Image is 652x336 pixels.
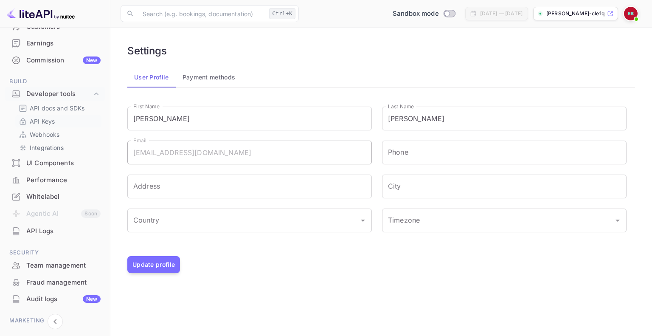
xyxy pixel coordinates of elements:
button: Open [357,215,369,226]
div: API Keys [15,115,101,127]
input: Last Name [382,107,627,130]
input: phone [382,141,627,164]
div: Earnings [26,39,101,48]
input: First Name [127,107,372,130]
p: API docs and SDKs [30,104,85,113]
input: City [382,175,627,198]
div: Developer tools [26,89,92,99]
a: Integrations [19,143,98,152]
p: API Keys [30,117,55,126]
button: Update profile [127,256,180,273]
label: Email [133,137,146,144]
div: Ctrl+K [269,8,295,19]
div: [DATE] — [DATE] [480,10,523,17]
a: Audit logsNew [5,291,105,307]
div: Team management [26,261,101,271]
img: Ethan Bernstein [624,7,638,20]
button: Open [612,215,624,226]
div: Performance [26,175,101,185]
div: Fraud management [26,278,101,288]
label: First Name [133,103,160,110]
div: Fraud management [5,274,105,291]
div: New [83,295,101,303]
a: Customers [5,19,105,34]
button: Collapse navigation [48,314,63,329]
div: API docs and SDKs [15,102,101,114]
input: Email [127,141,372,164]
a: Webhooks [19,130,98,139]
div: UI Components [26,158,101,168]
input: Country [131,212,355,229]
div: account-settings tabs [127,67,635,88]
a: Performance [5,172,105,188]
div: Audit logs [26,294,101,304]
p: Integrations [30,143,64,152]
span: Marketing [5,316,105,325]
div: Commission [26,56,101,65]
a: API Logs [5,223,105,239]
span: Build [5,77,105,86]
div: UI Components [5,155,105,172]
div: Developer tools [5,87,105,102]
div: Team management [5,257,105,274]
div: CommissionNew [5,52,105,69]
button: Payment methods [176,67,242,88]
h6: Settings [127,45,167,57]
a: UI Components [5,155,105,171]
div: API Logs [26,226,101,236]
a: API Keys [19,117,98,126]
a: API docs and SDKs [19,104,98,113]
span: Security [5,248,105,257]
div: Performance [5,172,105,189]
a: Team management [5,257,105,273]
a: Earnings [5,35,105,51]
span: Sandbox mode [393,9,439,19]
a: Fraud management [5,274,105,290]
p: Webhooks [30,130,59,139]
input: Address [127,175,372,198]
a: Whitelabel [5,189,105,204]
img: LiteAPI logo [7,7,75,20]
p: [PERSON_NAME]-cle1q.... [546,10,605,17]
input: Search (e.g. bookings, documentation) [138,5,266,22]
div: Switch to Production mode [389,9,458,19]
div: Whitelabel [26,192,101,202]
a: CommissionNew [5,52,105,68]
div: Whitelabel [5,189,105,205]
label: Last Name [388,103,414,110]
div: Integrations [15,141,101,154]
button: User Profile [127,67,176,88]
div: Earnings [5,35,105,52]
div: Webhooks [15,128,101,141]
div: New [83,56,101,64]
